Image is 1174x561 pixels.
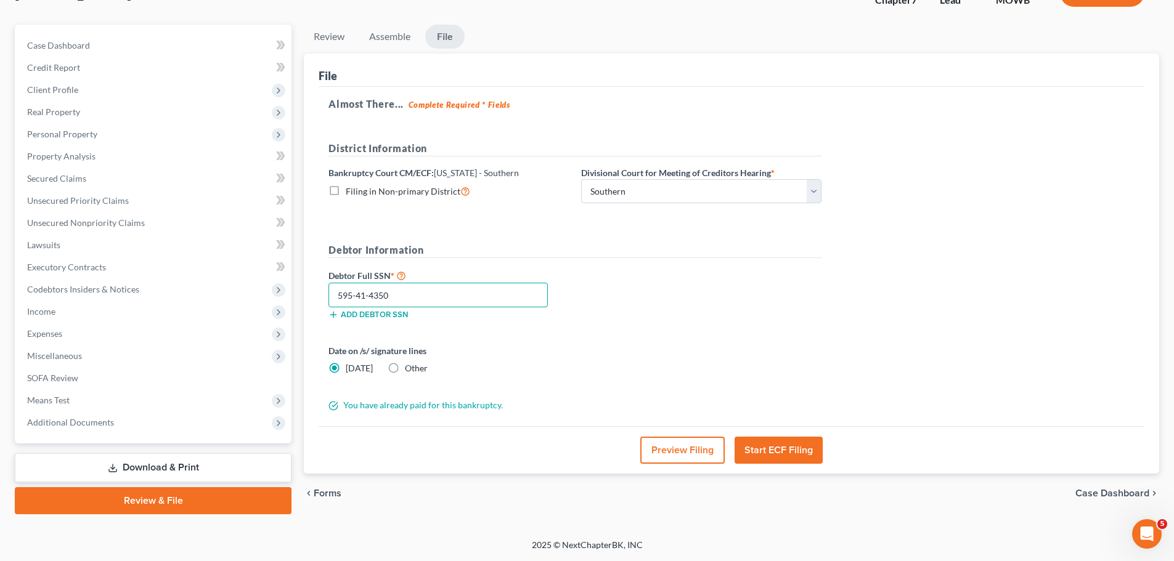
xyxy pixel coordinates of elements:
[322,268,575,283] label: Debtor Full SSN
[27,129,97,139] span: Personal Property
[236,539,939,561] div: 2025 © NextChapterBK, INC
[17,34,291,57] a: Case Dashboard
[27,262,106,272] span: Executory Contracts
[27,84,78,95] span: Client Profile
[328,97,1135,111] h5: Almost There...
[17,145,291,167] a: Property Analysis
[27,107,80,117] span: Real Property
[1075,488,1149,498] span: Case Dashboard
[328,166,519,179] label: Bankruptcy Court CM/ECF:
[27,395,70,405] span: Means Test
[304,25,354,49] a: Review
[304,488,358,498] button: chevron_left Forms
[314,488,341,498] span: Forms
[27,284,139,294] span: Codebtors Insiders & Notices
[1075,488,1159,498] a: Case Dashboard chevron_right
[359,25,420,49] a: Assemble
[27,40,90,50] span: Case Dashboard
[17,256,291,278] a: Executory Contracts
[17,57,291,79] a: Credit Report
[17,367,291,389] a: SOFA Review
[15,453,291,482] a: Download & Print
[405,363,428,373] span: Other
[27,306,55,317] span: Income
[1157,519,1167,529] span: 5
[17,234,291,256] a: Lawsuits
[27,350,82,361] span: Miscellaneous
[27,328,62,339] span: Expenses
[346,186,460,196] span: Filing in Non-primary District
[328,310,408,320] button: Add debtor SSN
[328,243,821,258] h5: Debtor Information
[346,363,373,373] span: [DATE]
[319,68,337,83] div: File
[27,195,129,206] span: Unsecured Priority Claims
[425,25,465,49] a: File
[27,217,145,228] span: Unsecured Nonpriority Claims
[27,417,114,427] span: Additional Documents
[17,190,291,212] a: Unsecured Priority Claims
[328,141,821,156] h5: District Information
[581,166,775,179] label: Divisional Court for Meeting of Creditors Hearing
[409,100,510,110] strong: Complete Required * Fields
[1149,488,1159,498] i: chevron_right
[434,167,519,178] span: [US_STATE] - Southern
[322,399,828,411] div: You have already paid for this bankruptcy.
[17,212,291,234] a: Unsecured Nonpriority Claims
[328,283,548,307] input: XXX-XX-XXXX
[640,437,725,464] button: Preview Filing
[1132,519,1162,549] iframe: Intercom live chat
[27,151,96,161] span: Property Analysis
[27,173,86,184] span: Secured Claims
[27,240,60,250] span: Lawsuits
[328,344,569,357] label: Date on /s/ signature lines
[304,488,314,498] i: chevron_left
[735,437,823,464] button: Start ECF Filing
[17,167,291,190] a: Secured Claims
[27,62,80,73] span: Credit Report
[27,373,78,383] span: SOFA Review
[15,487,291,514] a: Review & File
